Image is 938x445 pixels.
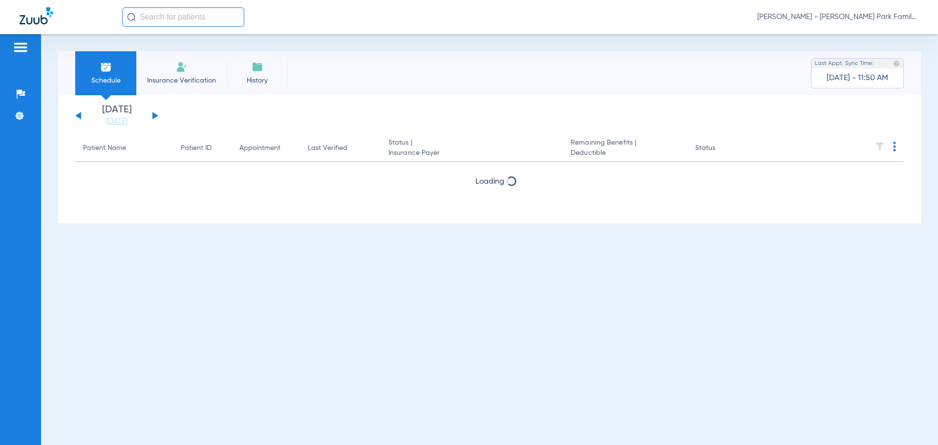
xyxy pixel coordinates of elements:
[234,76,280,85] span: History
[893,60,900,67] img: last sync help info
[83,143,126,153] div: Patient Name
[563,135,687,162] th: Remaining Benefits |
[687,135,753,162] th: Status
[176,61,188,73] img: Manual Insurance Verification
[100,61,112,73] img: Schedule
[815,59,874,68] span: Last Appt. Sync Time:
[308,143,347,153] div: Last Verified
[83,76,129,85] span: Schedule
[87,105,146,127] li: [DATE]
[83,143,165,153] div: Patient Name
[144,76,219,85] span: Insurance Verification
[239,143,280,153] div: Appointment
[875,142,885,151] img: filter.svg
[571,148,679,158] span: Deductible
[381,135,563,162] th: Status |
[757,12,918,22] span: [PERSON_NAME] - [PERSON_NAME] Park Family Dentistry
[181,143,212,153] div: Patient ID
[87,117,146,127] a: [DATE]
[388,148,555,158] span: Insurance Payer
[127,13,136,21] img: Search Icon
[252,61,263,73] img: History
[893,142,896,151] img: group-dot-blue.svg
[13,42,28,53] img: hamburger-icon
[827,73,888,83] span: [DATE] - 11:50 AM
[475,178,504,186] span: Loading
[181,143,224,153] div: Patient ID
[239,143,292,153] div: Appointment
[122,7,244,27] input: Search for patients
[308,143,373,153] div: Last Verified
[20,7,53,24] img: Zuub Logo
